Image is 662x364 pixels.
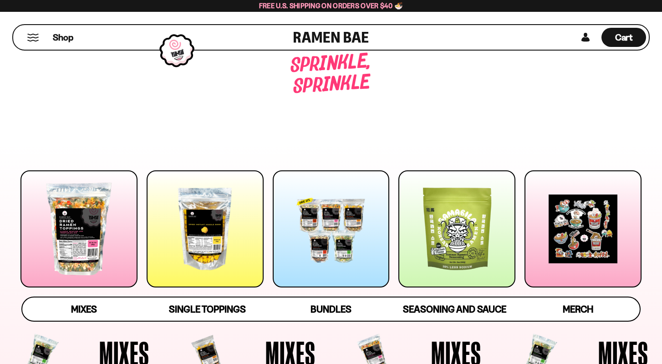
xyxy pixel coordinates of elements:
a: Mixes [22,297,146,321]
span: Free U.S. Shipping on Orders over $40 🍜 [259,1,403,10]
a: Seasoning and Sauce [393,297,516,321]
a: Single Toppings [146,297,269,321]
span: Single Toppings [169,303,246,315]
span: Mixes [71,303,97,315]
button: Mobile Menu Trigger [27,34,39,41]
div: Cart [601,25,646,50]
span: Shop [53,31,73,44]
a: Bundles [269,297,392,321]
span: Bundles [311,303,351,315]
a: Merch [516,297,640,321]
span: Seasoning and Sauce [403,303,506,315]
a: Shop [53,28,73,47]
span: Merch [563,303,593,315]
span: Cart [615,32,633,43]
